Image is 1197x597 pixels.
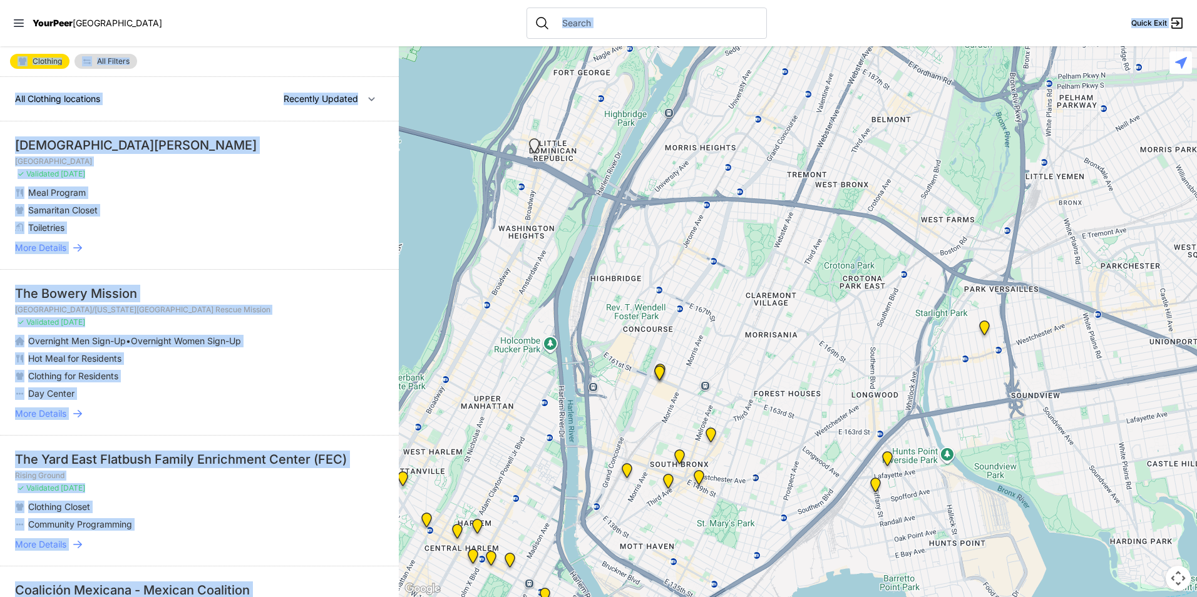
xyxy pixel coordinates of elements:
span: [DATE] [61,317,85,327]
span: ✓ Validated [18,483,59,492]
span: Overnight Women Sign-Up [131,335,241,346]
span: [DATE] [61,483,85,492]
span: Meal Program [28,187,86,198]
div: Living Room 24-Hour Drop-In Center [880,451,895,471]
div: The Bronx Pride Center [691,470,707,490]
span: More Details [15,242,66,254]
span: Community Programming [28,519,132,529]
div: East Tremont Head Start [977,320,992,340]
span: [GEOGRAPHIC_DATA] [73,18,162,28]
a: More Details [15,242,384,254]
span: Toiletries [28,222,64,233]
div: La Sala Drop-In Center [527,138,542,158]
span: ✓ Validated [18,169,59,178]
a: More Details [15,407,384,420]
span: Hot Meal for Residents [28,353,121,364]
div: The Yard East Flatbush Family Enrichment Center (FEC) [15,451,384,468]
p: [GEOGRAPHIC_DATA] [15,156,384,166]
span: More Details [15,538,66,551]
img: Google [402,581,443,597]
span: YourPeer [33,18,73,28]
div: The PILLARS – Holistic Recovery Support [419,513,434,533]
a: Open this area in Google Maps (opens a new window) [402,581,443,597]
span: [DATE] [61,169,85,178]
div: Uptown/Harlem DYCD Youth Drop-in Center [450,524,465,544]
a: More Details [15,538,384,551]
span: Clothing Closet [28,501,90,512]
a: YourPeer[GEOGRAPHIC_DATA] [33,19,162,27]
span: More Details [15,407,66,420]
a: Quick Exit [1131,16,1184,31]
span: ✓ Validated [18,317,59,327]
p: Rising Ground [15,471,384,481]
span: Samaritan Closet [28,205,98,215]
span: Clothing for Residents [28,370,118,381]
input: Search [555,17,759,29]
p: [GEOGRAPHIC_DATA]/[US_STATE][GEOGRAPHIC_DATA] Rescue Mission [15,305,384,315]
span: Quick Exit [1131,18,1167,28]
div: [DEMOGRAPHIC_DATA][PERSON_NAME] [15,136,384,154]
button: Map camera controls [1166,566,1191,591]
div: The Bronx [672,449,687,469]
div: East Harlem [502,553,518,573]
div: Manhattan [470,519,485,539]
span: • [126,335,131,346]
a: All Filters [74,54,137,69]
div: The Bowery Mission [15,285,384,302]
div: Manhattan [483,551,499,571]
span: Clothing [33,58,62,65]
div: Bronx Youth Center (BYC) [703,427,719,447]
span: All Filters [97,58,130,65]
span: All Clothing locations [15,93,100,104]
a: Clothing [10,54,69,69]
div: South Bronx NeON Works [652,365,667,385]
span: Day Center [28,388,74,399]
span: Overnight Men Sign-Up [28,335,126,346]
div: Harm Reduction Center [619,463,635,483]
div: Bronx [652,364,668,384]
